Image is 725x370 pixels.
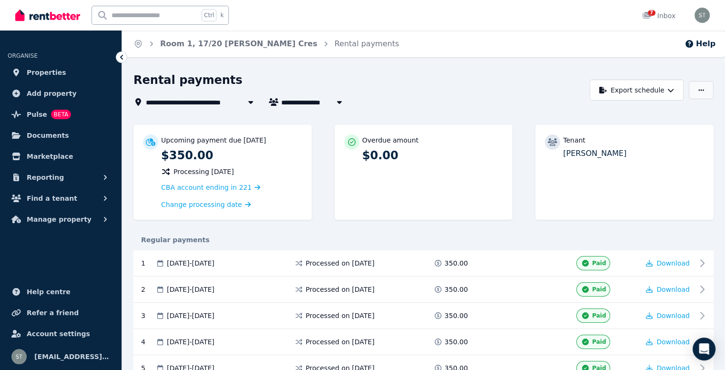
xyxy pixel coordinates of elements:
[27,193,77,204] span: Find a tenant
[684,38,715,50] button: Help
[161,200,242,209] span: Change processing date
[51,110,71,119] span: BETA
[122,31,410,57] nav: Breadcrumb
[27,172,64,183] span: Reporting
[220,11,224,19] span: k
[161,200,251,209] a: Change processing date
[141,256,155,270] div: 1
[167,285,214,294] span: [DATE] - [DATE]
[8,210,114,229] button: Manage property
[8,105,114,124] a: PulseBETA
[8,303,114,322] a: Refer a friend
[646,285,690,294] button: Download
[656,338,690,346] span: Download
[445,285,468,294] span: 350.00
[445,337,468,347] span: 350.00
[160,39,317,48] a: Room 1, 17/20 [PERSON_NAME] Cres
[174,167,234,176] span: Processing [DATE]
[167,258,214,268] span: [DATE] - [DATE]
[27,214,92,225] span: Manage property
[167,311,214,320] span: [DATE] - [DATE]
[27,130,69,141] span: Documents
[445,311,468,320] span: 350.00
[590,80,684,101] button: Export schedule
[646,337,690,347] button: Download
[445,258,468,268] span: 350.00
[15,8,80,22] img: RentBetter
[694,8,710,23] img: st_burgess@bigpond.com
[27,328,90,339] span: Account settings
[642,11,675,21] div: Inbox
[141,308,155,323] div: 3
[11,349,27,364] img: st_burgess@bigpond.com
[27,307,79,319] span: Refer a friend
[8,282,114,301] a: Help centre
[27,67,66,78] span: Properties
[8,168,114,187] button: Reporting
[362,135,419,145] p: Overdue amount
[133,235,714,245] div: Regular payments
[8,126,114,145] a: Documents
[592,259,606,267] span: Paid
[8,324,114,343] a: Account settings
[656,312,690,319] span: Download
[656,286,690,293] span: Download
[8,84,114,103] a: Add property
[161,135,266,145] p: Upcoming payment due [DATE]
[141,335,155,349] div: 4
[8,189,114,208] button: Find a tenant
[27,109,47,120] span: Pulse
[592,312,606,319] span: Paid
[362,148,503,163] p: $0.00
[306,258,374,268] span: Processed on [DATE]
[202,9,216,21] span: Ctrl
[656,259,690,267] span: Download
[563,135,585,145] p: Tenant
[167,337,214,347] span: [DATE] - [DATE]
[563,148,704,159] p: [PERSON_NAME]
[8,63,114,82] a: Properties
[306,285,374,294] span: Processed on [DATE]
[592,338,606,346] span: Paid
[161,148,302,163] p: $350.00
[34,351,110,362] span: [EMAIL_ADDRESS][DOMAIN_NAME]
[592,286,606,293] span: Paid
[646,258,690,268] button: Download
[306,311,374,320] span: Processed on [DATE]
[306,337,374,347] span: Processed on [DATE]
[648,10,655,16] span: 7
[27,151,73,162] span: Marketplace
[646,311,690,320] button: Download
[8,147,114,166] a: Marketplace
[335,39,399,48] a: Rental payments
[8,52,38,59] span: ORGANISE
[693,338,715,360] div: Open Intercom Messenger
[161,184,252,191] span: CBA account ending in 221
[27,88,77,99] span: Add property
[27,286,71,298] span: Help centre
[133,72,243,88] h1: Rental payments
[141,282,155,297] div: 2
